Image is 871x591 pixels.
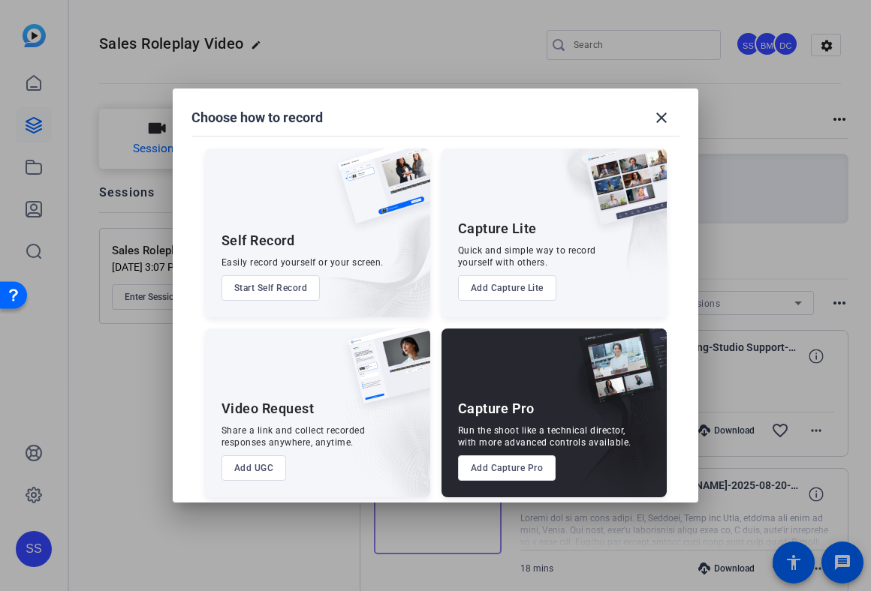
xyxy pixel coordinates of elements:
h1: Choose how to record [191,109,323,127]
img: capture-pro.png [568,328,667,420]
div: Video Request [222,400,315,418]
button: Add Capture Lite [458,275,556,301]
div: Run the shoot like a technical director, with more advanced controls available. [458,424,631,448]
mat-icon: close [652,109,671,127]
img: capture-lite.png [574,148,667,240]
div: Capture Lite [458,220,537,238]
button: Start Self Record [222,275,321,301]
img: ugc-content.png [337,328,430,419]
img: embarkstudio-capture-pro.png [556,347,667,497]
button: Add Capture Pro [458,455,556,481]
div: Capture Pro [458,400,535,418]
img: self-record.png [327,148,430,238]
img: embarkstudio-self-record.png [300,181,430,317]
button: Add UGC [222,455,287,481]
img: embarkstudio-ugc-content.png [343,375,430,497]
div: Quick and simple way to record yourself with others. [458,244,596,268]
img: embarkstudio-capture-lite.png [532,148,667,298]
div: Easily record yourself or your screen. [222,256,384,268]
div: Share a link and collect recorded responses anywhere, anytime. [222,424,366,448]
div: Self Record [222,232,295,250]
